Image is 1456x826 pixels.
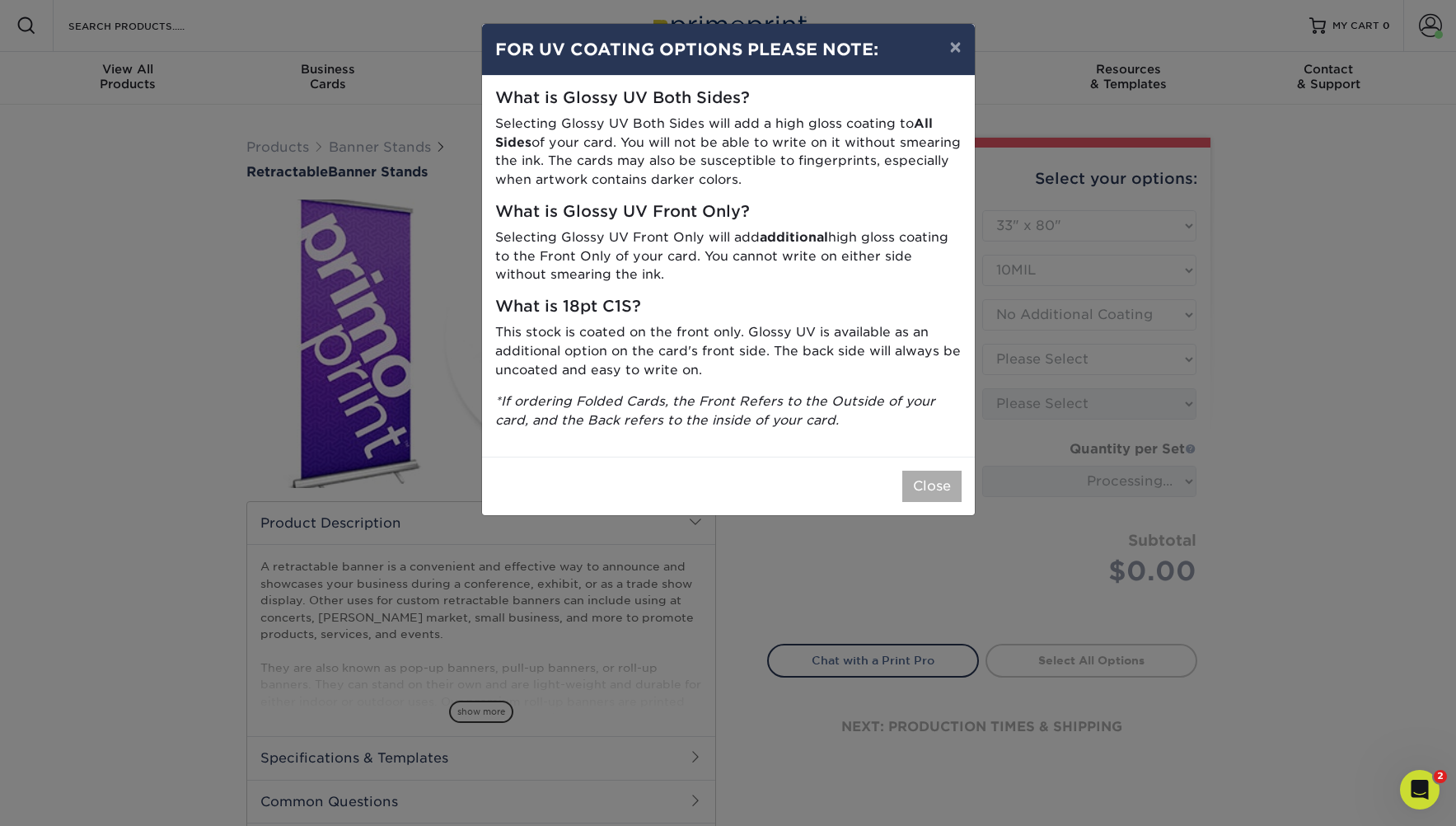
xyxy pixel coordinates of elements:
[495,115,962,190] p: Selecting Glossy UV Both Sides will add a high gloss coating to of your card. You will not be abl...
[495,393,935,428] i: *If ordering Folded Cards, the Front Refers to the Outside of your card, and the Back refers to t...
[760,229,828,245] strong: additional
[495,203,962,222] h5: What is Glossy UV Front Only?
[495,298,962,317] h5: What is 18pt C1S?
[1400,770,1440,810] iframe: Intercom live chat
[936,24,974,70] button: ×
[902,471,962,502] button: Close
[495,115,933,150] strong: All Sides
[495,89,962,108] h5: What is Glossy UV Both Sides?
[495,37,962,62] h4: FOR UV COATING OPTIONS PLEASE NOTE:
[1434,770,1447,783] span: 2
[495,323,962,379] p: This stock is coated on the front only. Glossy UV is available as an additional option on the car...
[495,228,962,284] p: Selecting Glossy UV Front Only will add high gloss coating to the Front Only of your card. You ca...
